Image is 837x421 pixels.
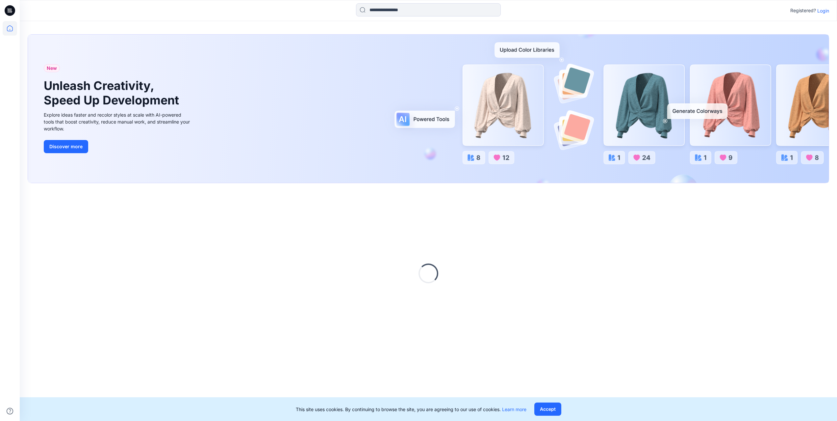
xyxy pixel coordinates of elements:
p: This site uses cookies. By continuing to browse the site, you are agreeing to our use of cookies. [296,406,526,413]
span: New [47,64,57,72]
div: Explore ideas faster and recolor styles at scale with AI-powered tools that boost creativity, red... [44,111,192,132]
p: Login [817,7,829,14]
h1: Unleash Creativity, Speed Up Development [44,79,182,107]
a: Discover more [44,140,192,153]
a: Learn more [502,407,526,412]
button: Discover more [44,140,88,153]
button: Accept [534,403,561,416]
p: Registered? [790,7,816,14]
